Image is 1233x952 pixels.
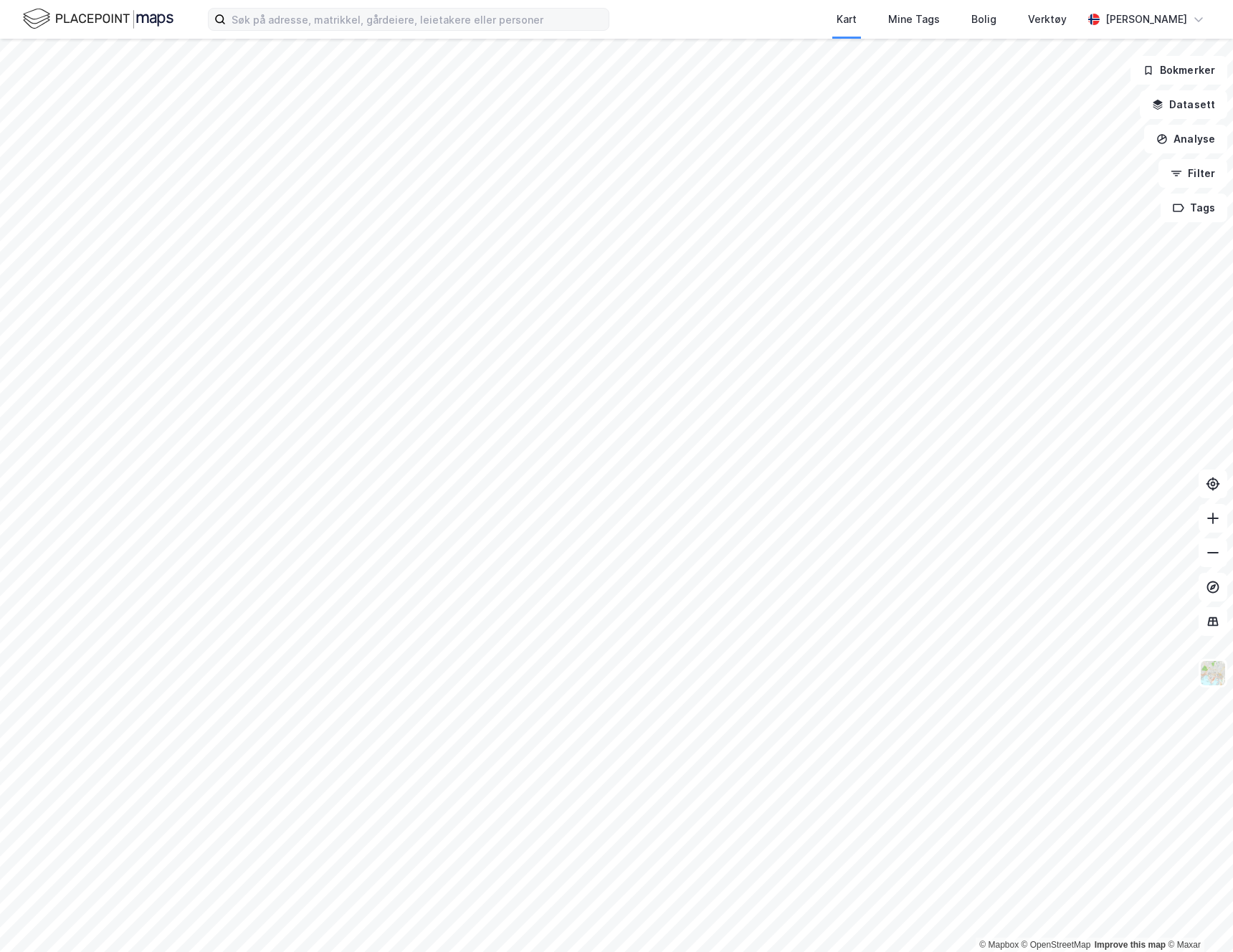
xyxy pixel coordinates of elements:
[1144,125,1227,153] button: Analyse
[1022,940,1091,950] a: OpenStreetMap
[1130,56,1227,85] button: Bokmerker
[1161,883,1233,952] div: Kontrollprogram for chat
[226,9,609,30] input: Søk på adresse, matrikkel, gårdeiere, leietakere eller personer
[971,11,996,28] div: Bolig
[979,940,1019,950] a: Mapbox
[1158,159,1227,188] button: Filter
[23,6,173,32] img: logo.f888ab2527a4732fd821a326f86c7f29.svg
[1161,883,1233,952] iframe: Chat Widget
[837,11,857,28] div: Kart
[1105,11,1187,28] div: [PERSON_NAME]
[1161,194,1227,222] button: Tags
[1140,90,1227,119] button: Datasett
[1095,940,1166,950] a: Improve this map
[1028,11,1067,28] div: Verktøy
[888,11,940,28] div: Mine Tags
[1199,660,1227,687] img: Z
